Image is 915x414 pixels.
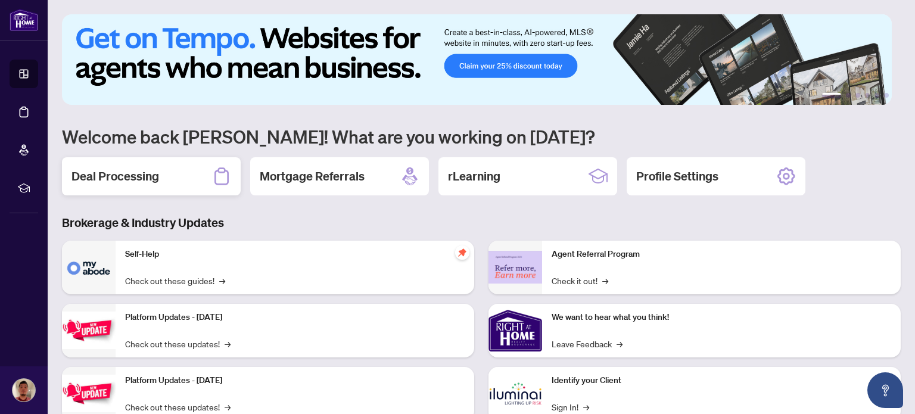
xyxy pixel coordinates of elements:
[219,274,225,287] span: →
[617,337,623,350] span: →
[488,251,542,284] img: Agent Referral Program
[13,379,35,401] img: Profile Icon
[874,93,879,98] button: 5
[865,93,870,98] button: 4
[225,400,231,413] span: →
[552,337,623,350] a: Leave Feedback→
[125,400,231,413] a: Check out these updates!→
[125,337,231,350] a: Check out these updates!→
[71,168,159,185] h2: Deal Processing
[552,374,891,387] p: Identify your Client
[552,248,891,261] p: Agent Referral Program
[488,304,542,357] img: We want to hear what you think!
[602,274,608,287] span: →
[10,9,38,31] img: logo
[448,168,500,185] h2: rLearning
[552,400,589,413] a: Sign In!→
[583,400,589,413] span: →
[62,125,901,148] h1: Welcome back [PERSON_NAME]! What are you working on [DATE]?
[225,337,231,350] span: →
[455,245,469,260] span: pushpin
[125,248,465,261] p: Self-Help
[846,93,851,98] button: 2
[62,312,116,349] img: Platform Updates - July 21, 2025
[62,214,901,231] h3: Brokerage & Industry Updates
[125,311,465,324] p: Platform Updates - [DATE]
[62,375,116,412] img: Platform Updates - July 8, 2025
[552,274,608,287] a: Check it out!→
[867,372,903,408] button: Open asap
[62,241,116,294] img: Self-Help
[552,311,891,324] p: We want to hear what you think!
[884,93,889,98] button: 6
[855,93,860,98] button: 3
[62,14,892,105] img: Slide 0
[260,168,365,185] h2: Mortgage Referrals
[822,93,841,98] button: 1
[636,168,718,185] h2: Profile Settings
[125,274,225,287] a: Check out these guides!→
[125,374,465,387] p: Platform Updates - [DATE]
